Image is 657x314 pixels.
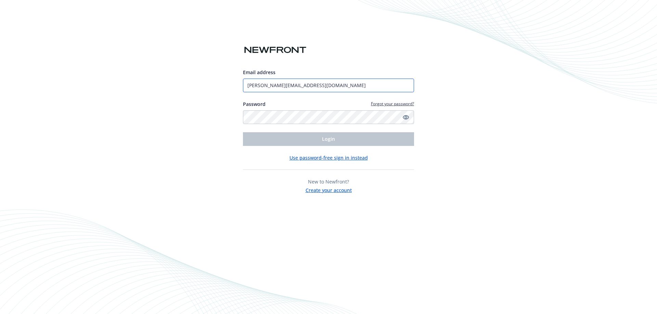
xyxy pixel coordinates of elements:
span: Email address [243,69,275,76]
a: Show password [402,113,410,121]
img: Newfront logo [243,44,308,56]
button: Create your account [306,185,352,194]
input: Enter your email [243,79,414,92]
button: Use password-free sign in instead [289,154,368,161]
input: Enter your password [243,110,414,124]
span: New to Newfront? [308,178,349,185]
span: Login [322,136,335,142]
label: Password [243,100,266,108]
a: Forgot your password? [371,101,414,107]
button: Login [243,132,414,146]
